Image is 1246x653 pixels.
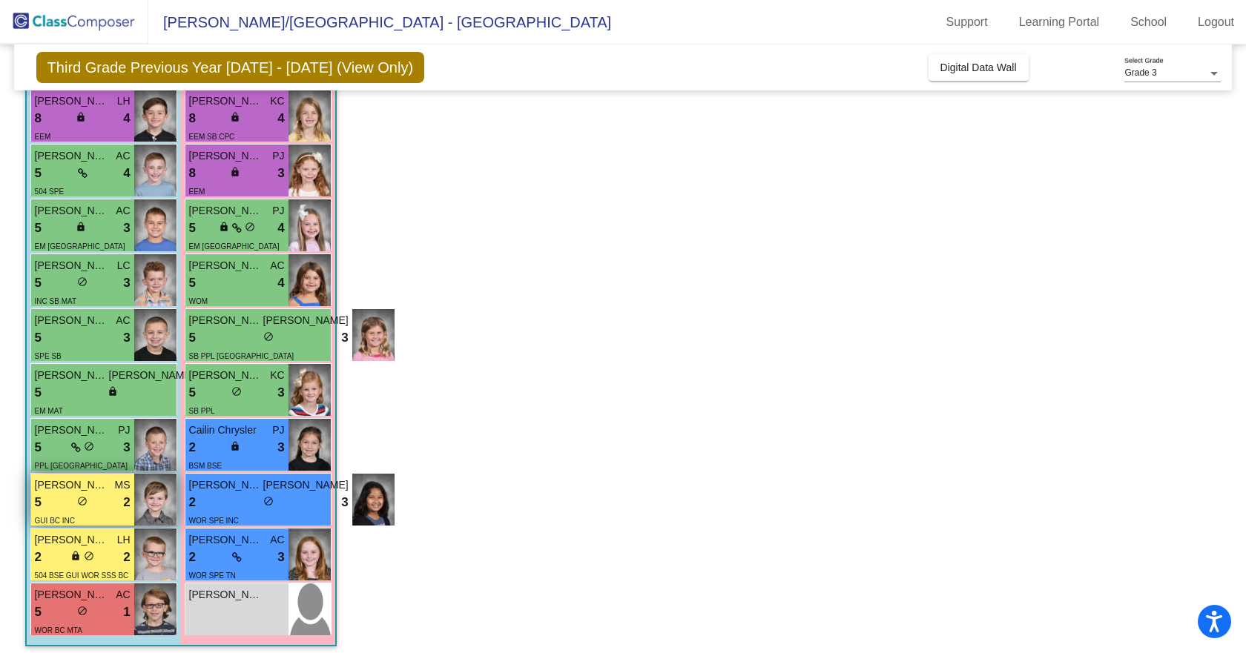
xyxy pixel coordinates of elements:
[245,222,255,232] span: do_not_disturb_alt
[77,276,88,287] span: do_not_disturb_alt
[189,109,196,128] span: 8
[277,548,284,567] span: 3
[231,386,242,397] span: do_not_disturb_alt
[35,164,42,183] span: 5
[35,571,129,595] span: 504 BSE GUI WOR SSS BC TN
[230,441,240,451] span: lock
[35,219,42,238] span: 5
[189,532,263,548] span: [PERSON_NAME]
[189,462,266,485] span: BSM BSE [GEOGRAPHIC_DATA]
[189,352,294,360] span: SB PPL [GEOGRAPHIC_DATA]
[1186,10,1246,34] a: Logout
[123,164,130,183] span: 4
[84,551,94,561] span: do_not_disturb_alt
[35,587,109,603] span: [PERSON_NAME]
[35,422,109,438] span: [PERSON_NAME]
[189,164,196,183] span: 8
[189,328,196,348] span: 5
[929,54,1029,81] button: Digital Data Wall
[115,477,131,493] span: MS
[934,10,1000,34] a: Support
[189,258,263,274] span: [PERSON_NAME]
[272,203,284,219] span: PJ
[1118,10,1179,34] a: School
[263,477,349,493] span: [PERSON_NAME]
[272,422,284,438] span: PJ
[35,626,82,634] span: WOR BC MTA
[189,383,196,402] span: 5
[270,93,284,109] span: KC
[35,93,109,109] span: [PERSON_NAME]
[189,313,263,328] span: [PERSON_NAME] Flowers
[189,297,208,305] span: WOM
[189,422,263,438] span: Cailin Chrysler
[35,493,42,512] span: 5
[123,328,130,348] span: 3
[116,313,130,328] span: AC
[230,112,240,122] span: lock
[35,109,42,128] span: 8
[148,10,611,34] span: [PERSON_NAME]/[GEOGRAPHIC_DATA] - [GEOGRAPHIC_DATA]
[116,203,130,219] span: AC
[341,493,348,512] span: 3
[189,148,263,164] span: [PERSON_NAME]
[77,606,88,616] span: do_not_disturb_alt
[84,441,94,451] span: do_not_disturb_alt
[219,222,229,232] span: lock
[35,438,42,457] span: 5
[189,571,236,580] span: WOR SPE TN
[35,407,63,415] span: EM MAT
[35,188,112,211] span: 504 SPE [GEOGRAPHIC_DATA]
[270,368,284,383] span: KC
[277,109,284,128] span: 4
[189,477,263,493] span: [PERSON_NAME]
[230,167,240,177] span: lock
[263,496,274,506] span: do_not_disturb_alt
[35,477,109,493] span: [PERSON_NAME]
[123,548,130,567] span: 2
[35,532,109,548] span: [PERSON_NAME]
[109,368,194,383] span: [PERSON_NAME]
[940,62,1017,73] span: Digital Data Wall
[270,258,284,274] span: AC
[189,203,263,219] span: [PERSON_NAME]
[272,148,284,164] span: PJ
[189,548,196,567] span: 2
[123,493,130,512] span: 2
[35,603,42,622] span: 5
[36,52,425,83] span: Third Grade Previous Year [DATE] - [DATE] (View Only)
[35,297,76,305] span: INC SB MAT
[35,203,109,219] span: [PERSON_NAME]
[77,496,88,506] span: do_not_disturb_alt
[277,219,284,238] span: 4
[116,587,130,603] span: AC
[35,548,42,567] span: 2
[277,164,284,183] span: 3
[35,383,42,402] span: 5
[189,188,205,196] span: EEM
[35,352,112,376] span: SPE SB [GEOGRAPHIC_DATA]
[189,133,235,141] span: EEM SB CPC
[35,368,109,383] span: [PERSON_NAME]
[277,383,284,402] span: 3
[35,133,51,141] span: EEM
[117,93,131,109] span: LH
[189,493,196,512] span: 2
[189,93,263,109] span: [PERSON_NAME]
[123,274,130,293] span: 3
[1007,10,1112,34] a: Learning Portal
[35,274,42,293] span: 5
[123,438,130,457] span: 3
[35,258,109,274] span: [PERSON_NAME]
[263,313,349,328] span: [PERSON_NAME]
[35,242,125,251] span: EM [GEOGRAPHIC_DATA]
[189,242,280,251] span: EM [GEOGRAPHIC_DATA]
[341,328,348,348] span: 3
[118,422,130,438] span: PJ
[189,274,196,293] span: 5
[117,532,131,548] span: LH
[189,587,263,603] span: [PERSON_NAME]
[35,148,109,164] span: [PERSON_NAME]
[1124,67,1156,78] span: Grade 3
[189,219,196,238] span: 5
